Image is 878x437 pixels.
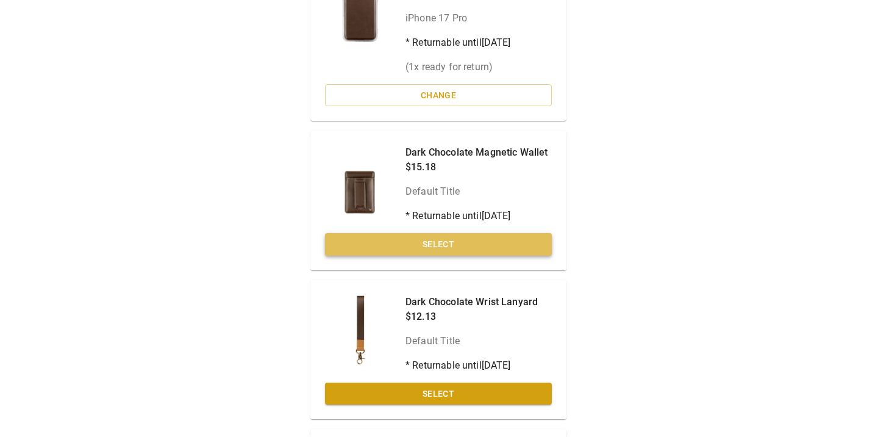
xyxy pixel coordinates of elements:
button: Change [325,84,552,107]
p: Default Title [405,184,548,199]
p: Dark Chocolate Wrist Lanyard [405,295,538,309]
p: $15.18 [405,160,548,175]
button: Select [325,233,552,256]
button: Select [325,383,552,405]
p: $12.13 [405,309,538,324]
p: * Returnable until [DATE] [405,209,548,223]
p: * Returnable until [DATE] [405,35,542,50]
p: ( 1 x ready for return) [405,60,542,74]
p: iPhone 17 Pro [405,11,542,26]
p: * Returnable until [DATE] [405,358,538,373]
p: Dark Chocolate Magnetic Wallet [405,145,548,160]
p: Default Title [405,334,538,349]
